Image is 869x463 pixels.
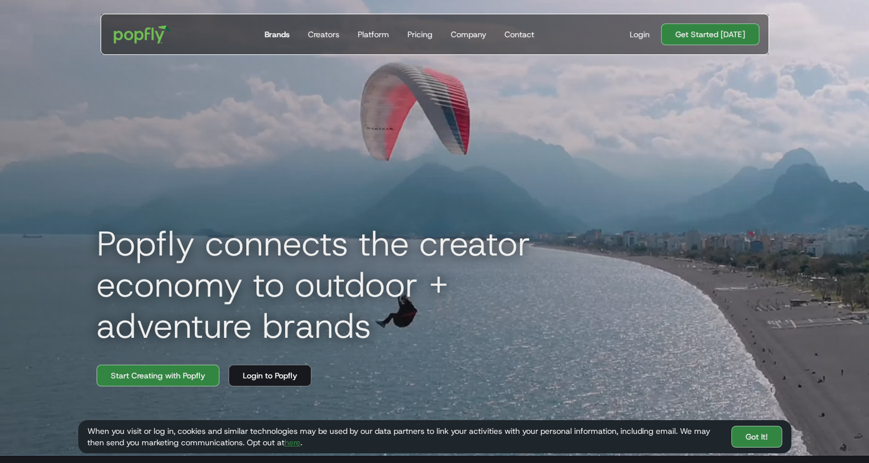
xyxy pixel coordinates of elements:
[451,29,486,40] div: Company
[303,14,344,54] a: Creators
[285,437,301,448] a: here
[504,29,534,40] div: Contact
[353,14,394,54] a: Platform
[106,17,179,51] a: home
[630,29,650,40] div: Login
[446,14,491,54] a: Company
[97,365,219,386] a: Start Creating with Popfly
[260,14,294,54] a: Brands
[407,29,433,40] div: Pricing
[358,29,389,40] div: Platform
[661,23,759,45] a: Get Started [DATE]
[229,365,311,386] a: Login to Popfly
[500,14,539,54] a: Contact
[308,29,339,40] div: Creators
[731,426,782,448] a: Got It!
[625,29,654,40] a: Login
[265,29,290,40] div: Brands
[87,223,602,346] h1: Popfly connects the creator economy to outdoor + adventure brands
[87,425,722,448] div: When you visit or log in, cookies and similar technologies may be used by our data partners to li...
[403,14,437,54] a: Pricing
